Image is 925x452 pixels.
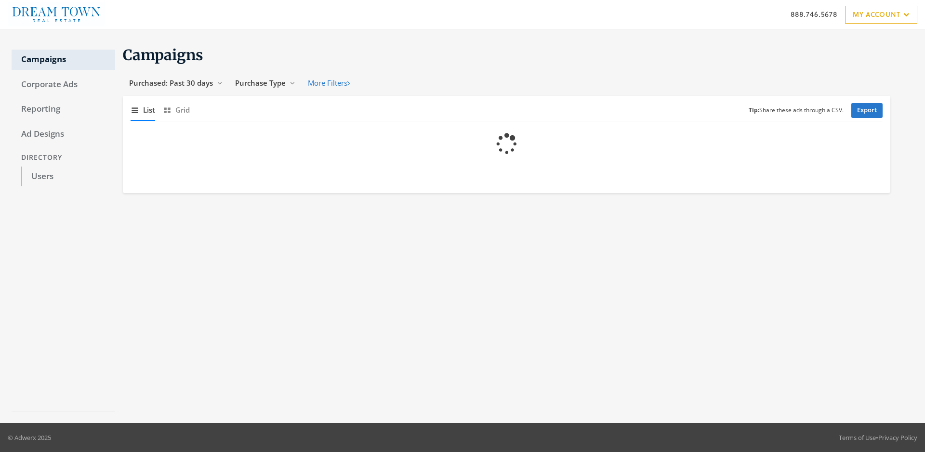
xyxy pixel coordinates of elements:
[791,9,837,19] a: 888.746.5678
[12,75,115,95] a: Corporate Ads
[845,6,917,24] a: My Account
[839,433,876,442] a: Terms of Use
[12,50,115,70] a: Campaigns
[878,433,917,442] a: Privacy Policy
[12,149,115,167] div: Directory
[143,104,155,116] span: List
[175,104,190,116] span: Grid
[749,106,844,115] small: Share these ads through a CSV.
[302,74,356,92] button: More Filters
[21,167,115,187] a: Users
[839,433,917,442] div: •
[235,78,286,88] span: Purchase Type
[129,78,213,88] span: Purchased: Past 30 days
[12,99,115,119] a: Reporting
[123,74,229,92] button: Purchased: Past 30 days
[229,74,302,92] button: Purchase Type
[749,106,759,114] b: Tip:
[131,100,155,120] button: List
[8,433,51,442] p: © Adwerx 2025
[8,2,105,26] img: Adwerx
[123,46,203,64] span: Campaigns
[851,103,883,118] a: Export
[12,124,115,144] a: Ad Designs
[163,100,190,120] button: Grid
